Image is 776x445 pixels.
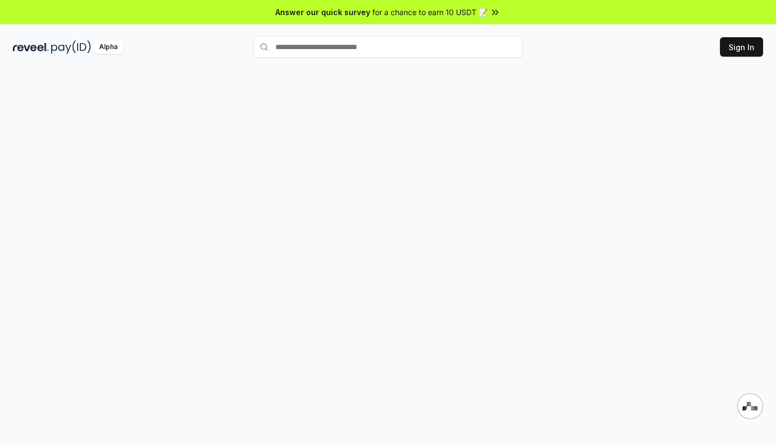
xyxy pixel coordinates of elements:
span: Answer our quick survey [275,6,370,18]
img: pay_id [51,40,91,54]
button: Sign In [720,37,763,57]
div: Alpha [93,40,123,54]
img: reveel_dark [13,40,49,54]
img: svg+xml,%3Csvg%20xmlns%3D%22http%3A%2F%2Fwww.w3.org%2F2000%2Fsvg%22%20width%3D%2228%22%20height%3... [743,402,758,410]
span: for a chance to earn 10 USDT 📝 [372,6,488,18]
